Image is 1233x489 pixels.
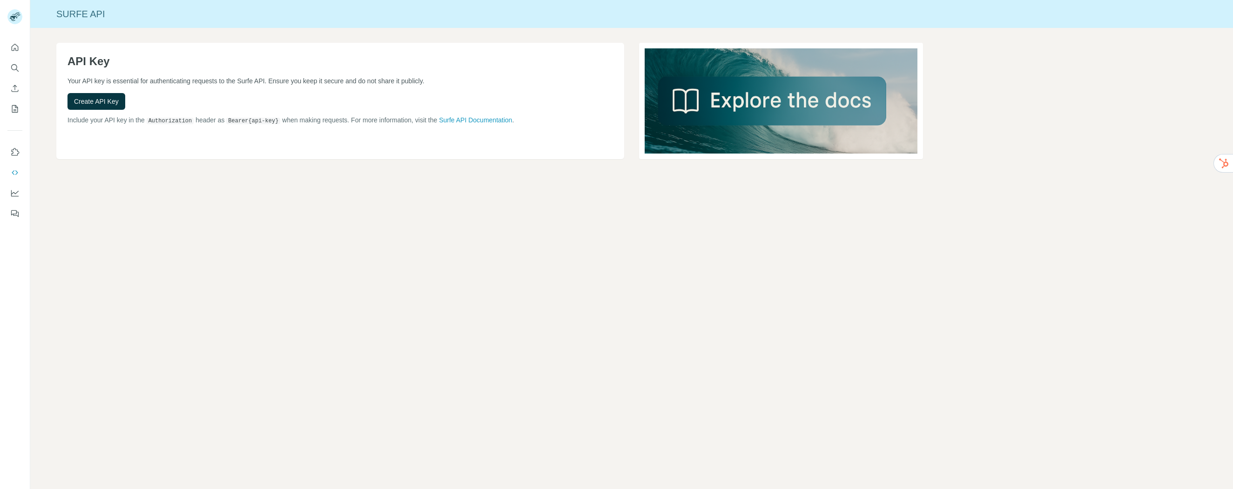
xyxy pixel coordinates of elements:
[67,54,613,69] h1: API Key
[7,185,22,201] button: Dashboard
[7,39,22,56] button: Quick start
[30,7,1233,20] div: Surfe API
[7,164,22,181] button: Use Surfe API
[147,118,194,124] code: Authorization
[74,97,119,106] span: Create API Key
[7,80,22,97] button: Enrich CSV
[67,93,125,110] button: Create API Key
[67,115,613,125] p: Include your API key in the header as when making requests. For more information, visit the .
[67,76,613,86] p: Your API key is essential for authenticating requests to the Surfe API. Ensure you keep it secure...
[7,60,22,76] button: Search
[7,205,22,222] button: Feedback
[7,144,22,161] button: Use Surfe on LinkedIn
[226,118,280,124] code: Bearer {api-key}
[7,100,22,117] button: My lists
[439,116,512,124] a: Surfe API Documentation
